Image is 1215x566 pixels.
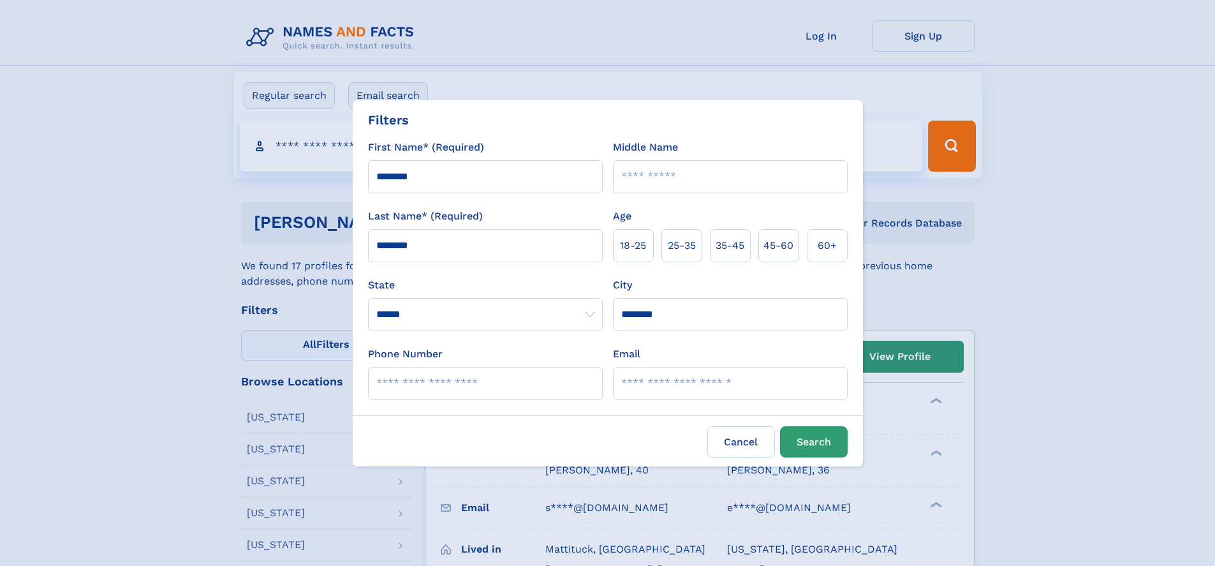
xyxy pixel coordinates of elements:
span: 60+ [818,238,837,253]
span: 18‑25 [620,238,646,253]
div: Filters [368,110,409,130]
label: State [368,278,603,293]
label: City [613,278,632,293]
span: 25‑35 [668,238,696,253]
span: 35‑45 [716,238,744,253]
button: Search [780,426,848,458]
span: 45‑60 [763,238,793,253]
label: Cancel [707,426,775,458]
label: Last Name* (Required) [368,209,483,224]
label: Age [613,209,631,224]
label: Middle Name [613,140,678,155]
label: Phone Number [368,346,443,362]
label: Email [613,346,640,362]
label: First Name* (Required) [368,140,484,155]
